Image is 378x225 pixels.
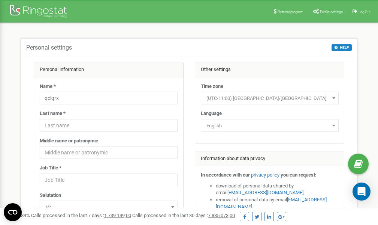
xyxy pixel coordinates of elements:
[40,201,178,213] span: Mr.
[203,121,336,131] span: English
[201,119,339,132] span: English
[195,62,344,77] div: Other settings
[26,44,72,51] h5: Personal settings
[4,203,22,221] button: Open CMP widget
[208,213,235,218] u: 7 835 073,00
[251,172,279,178] a: privacy policy
[216,183,339,196] li: download of personal data shared by email ,
[34,62,183,77] div: Personal information
[227,190,303,195] a: [EMAIL_ADDRESS][DOMAIN_NAME]
[353,183,371,201] div: Open Intercom Messenger
[201,92,339,104] span: (UTC-11:00) Pacific/Midway
[201,110,222,117] label: Language
[281,172,317,178] strong: you can request:
[40,192,61,199] label: Salutation
[40,137,98,145] label: Middle name or patronymic
[42,202,175,213] span: Mr.
[216,196,339,210] li: removal of personal data by email ,
[203,93,336,104] span: (UTC-11:00) Pacific/Midway
[195,151,344,166] div: Information about data privacy
[40,92,178,104] input: Name
[40,174,178,186] input: Job Title
[104,213,131,218] u: 1 739 149,00
[332,44,352,51] button: HELP
[40,110,66,117] label: Last name *
[201,83,223,90] label: Time zone
[40,83,56,90] label: Name *
[31,213,131,218] span: Calls processed in the last 7 days :
[320,10,343,14] span: Profile settings
[40,165,61,172] label: Job Title *
[278,10,303,14] span: Referral program
[132,213,235,218] span: Calls processed in the last 30 days :
[40,119,178,132] input: Last name
[201,172,250,178] strong: In accordance with our
[359,10,371,14] span: Log Out
[40,146,178,159] input: Middle name or patronymic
